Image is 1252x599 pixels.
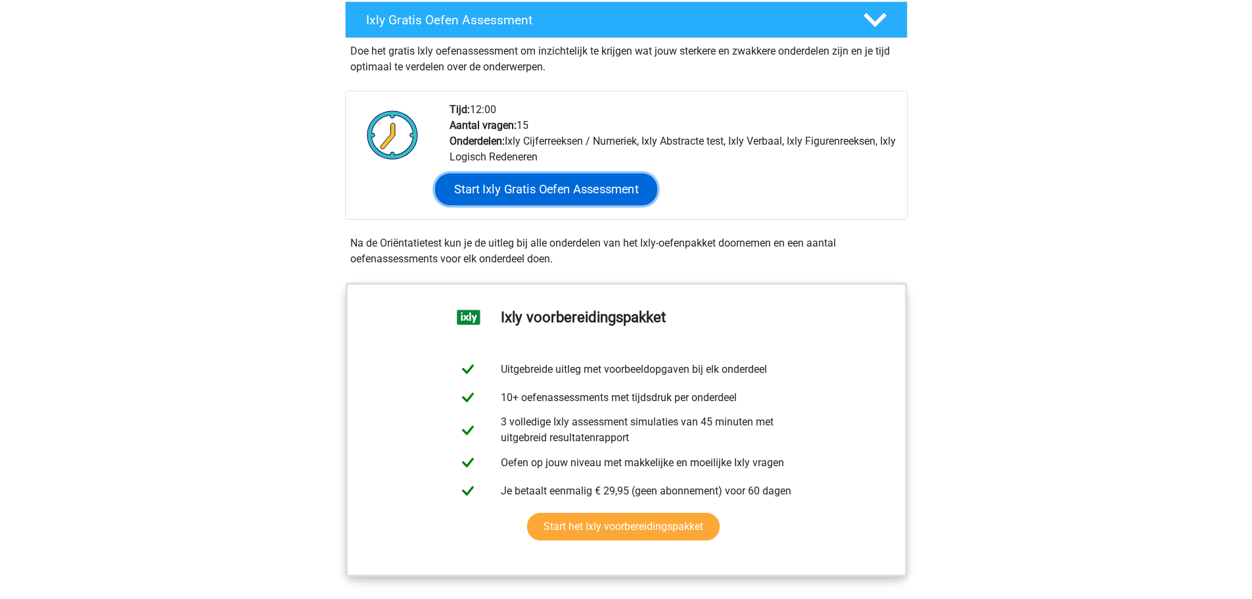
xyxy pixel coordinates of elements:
[434,174,657,205] a: Start Ixly Gratis Oefen Assessment
[359,102,426,168] img: Klok
[450,119,517,132] b: Aantal vragen:
[450,103,470,116] b: Tijd:
[450,135,505,147] b: Onderdelen:
[366,12,842,28] h4: Ixly Gratis Oefen Assessment
[345,235,908,267] div: Na de Oriëntatietest kun je de uitleg bij alle onderdelen van het Ixly-oefenpakket doornemen en e...
[340,1,913,38] a: Ixly Gratis Oefen Assessment
[345,38,908,75] div: Doe het gratis Ixly oefenassessment om inzichtelijk te krijgen wat jouw sterkere en zwakkere onde...
[440,102,906,219] div: 12:00 15 Ixly Cijferreeksen / Numeriek, Ixly Abstracte test, Ixly Verbaal, Ixly Figurenreeksen, I...
[527,513,720,540] a: Start het Ixly voorbereidingspakket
